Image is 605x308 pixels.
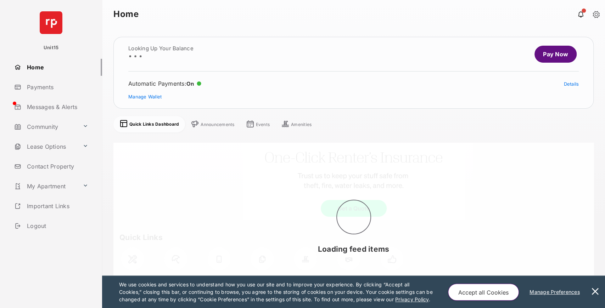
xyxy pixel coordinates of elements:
a: Announcements [191,120,234,130]
span: On [186,80,194,87]
a: Request Maintenance [112,245,153,288]
p: We use cookies and services to understand how you use our site and to improve your experience. By... [119,281,433,303]
a: My Apartment [11,178,80,195]
a: Payments [11,79,102,96]
div: Quick Links Dashboard [129,121,179,127]
a: Logout [11,217,102,234]
div: Announcements [201,122,234,127]
img: svg+xml;base64,PHN2ZyB4bWxucz0iaHR0cDovL3d3dy53My5vcmcvMjAwMC9zdmciIHdpZHRoPSI2NCIgaGVpZ2h0PSI2NC... [40,11,62,34]
div: Events [256,122,270,127]
p: Unit15 [44,44,59,51]
a: Home [11,59,102,76]
div: Automatic Payments : [128,80,201,87]
a: Community [11,118,80,135]
button: Accept all Cookies [448,284,519,301]
span: Loading feed items [318,245,389,253]
u: Privacy Policy [395,296,428,302]
div: Amenities [291,122,312,127]
a: Important Links [11,198,91,215]
a: Lease Options [11,138,80,155]
a: Events [246,120,270,130]
a: Manage Wallet [128,94,162,99]
a: Amenities [281,120,312,130]
h2: Looking up your balance [128,46,194,51]
a: Quick Links Dashboard [119,119,179,129]
a: Messages & Alerts [11,98,102,115]
a: Contact Property [11,158,102,175]
strong: Home [113,10,139,18]
u: Manage Preferences [530,289,583,295]
a: Details [564,81,579,87]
